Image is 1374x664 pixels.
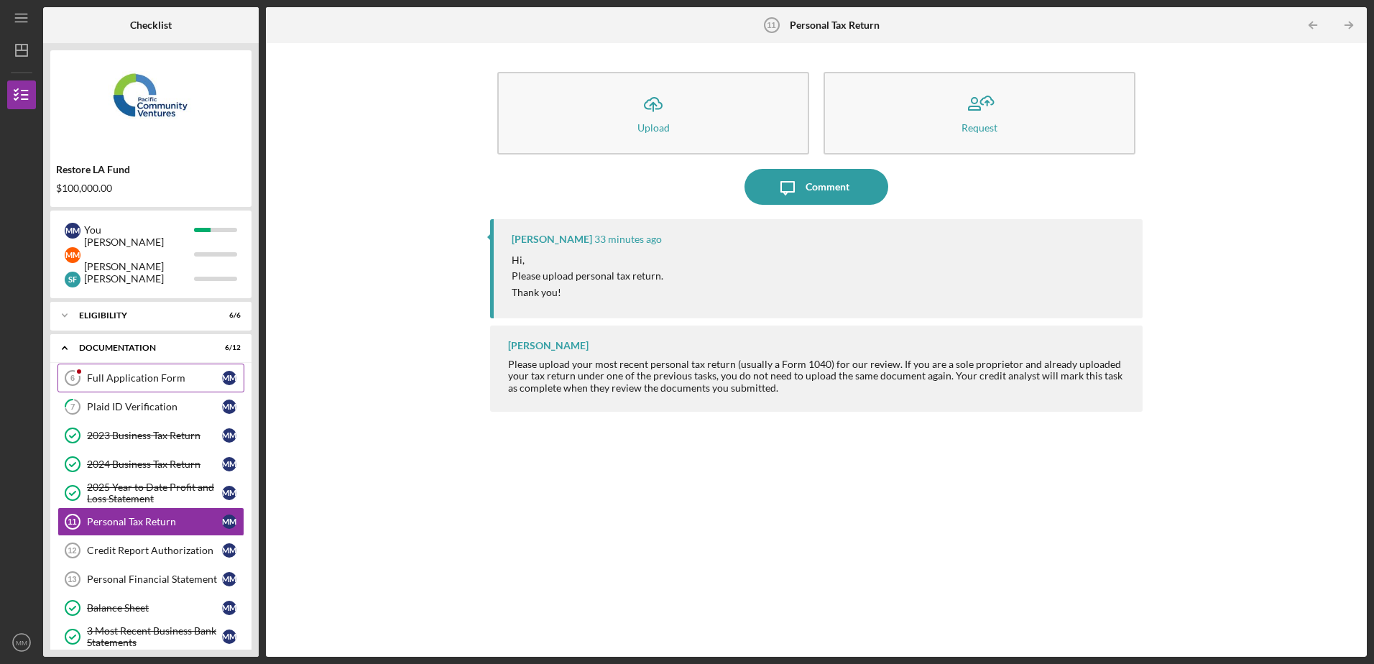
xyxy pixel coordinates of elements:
[65,247,80,263] div: M M
[84,267,194,291] div: [PERSON_NAME]
[790,19,880,31] b: Personal Tax Return
[79,311,205,320] div: Eligibility
[87,481,222,504] div: 2025 Year to Date Profit and Loss Statement
[497,72,809,155] button: Upload
[806,169,849,205] div: Comment
[767,21,775,29] tspan: 11
[56,183,246,194] div: $100,000.00
[57,450,244,479] a: 2024 Business Tax ReturnMM
[222,400,236,414] div: M M
[130,19,172,31] b: Checklist
[87,458,222,470] div: 2024 Business Tax Return
[512,268,663,284] p: Please upload personal tax return.
[222,601,236,615] div: M M
[70,402,75,412] tspan: 7
[222,428,236,443] div: M M
[57,622,244,651] a: 3 Most Recent Business Bank StatementsMM
[87,372,222,384] div: Full Application Form
[57,536,244,565] a: 12Credit Report AuthorizationMM
[87,401,222,412] div: Plaid ID Verification
[65,223,80,239] div: M M
[50,57,252,144] img: Product logo
[57,479,244,507] a: 2025 Year to Date Profit and Loss StatementMM
[744,169,888,205] button: Comment
[594,234,662,245] time: 2025-10-07 21:41
[84,230,194,279] div: [PERSON_NAME] [PERSON_NAME]
[215,343,241,352] div: 6 / 12
[57,364,244,392] a: 6Full Application FormMM
[215,311,241,320] div: 6 / 6
[87,516,222,527] div: Personal Tax Return
[222,515,236,529] div: M M
[68,575,76,584] tspan: 13
[70,374,75,382] tspan: 6
[57,392,244,421] a: 7Plaid ID VerificationMM
[87,602,222,614] div: Balance Sheet
[512,234,592,245] div: [PERSON_NAME]
[84,218,194,242] div: You
[57,565,244,594] a: 13Personal Financial StatementMM
[79,343,205,352] div: Documentation
[637,122,670,133] div: Upload
[222,630,236,644] div: M M
[512,252,663,268] p: Hi,
[68,546,76,555] tspan: 12
[222,486,236,500] div: M M
[68,517,76,526] tspan: 11
[824,72,1135,155] button: Request
[508,340,589,351] div: [PERSON_NAME]
[57,507,244,536] a: 11Personal Tax ReturnMM
[57,594,244,622] a: Balance SheetMM
[87,430,222,441] div: 2023 Business Tax Return
[65,272,80,287] div: S F
[222,543,236,558] div: M M
[87,545,222,556] div: Credit Report Authorization
[16,639,27,647] text: MM
[512,285,663,300] p: Thank you!
[87,573,222,585] div: Personal Financial Statement
[87,625,222,648] div: 3 Most Recent Business Bank Statements
[508,359,1128,393] div: Please upload your most recent personal tax return (usually a Form 1040) for our review. If you a...
[222,457,236,471] div: M M
[7,628,36,657] button: MM
[962,122,997,133] div: Request
[56,164,246,175] div: Restore LA Fund
[222,572,236,586] div: M M
[57,421,244,450] a: 2023 Business Tax ReturnMM
[222,371,236,385] div: M M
